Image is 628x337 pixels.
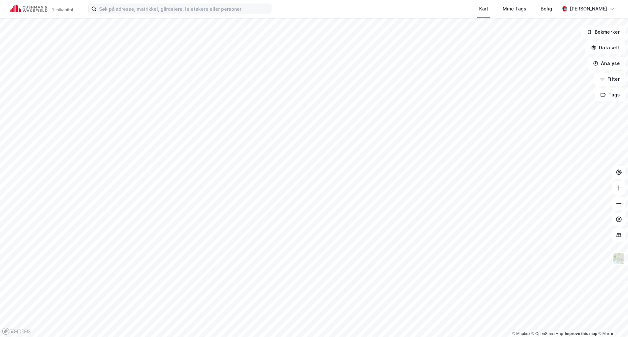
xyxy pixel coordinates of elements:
div: [PERSON_NAME] [570,5,607,13]
div: Mine Tags [503,5,526,13]
iframe: Chat Widget [595,306,628,337]
input: Søk på adresse, matrikkel, gårdeiere, leietakere eller personer [96,4,271,14]
div: Kart [479,5,488,13]
img: cushman-wakefield-realkapital-logo.202ea83816669bd177139c58696a8fa1.svg [10,4,73,13]
div: Kontrollprogram for chat [595,306,628,337]
div: Bolig [541,5,552,13]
